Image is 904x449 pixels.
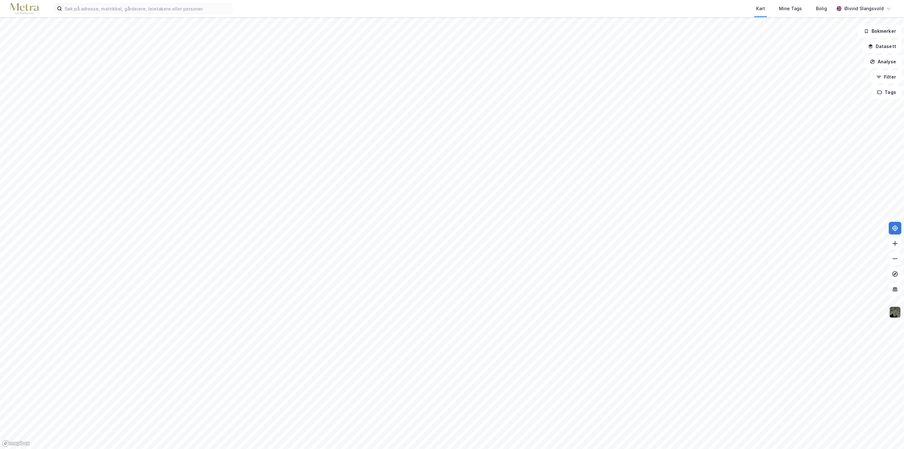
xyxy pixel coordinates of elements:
div: Mine Tags [779,5,802,12]
div: Bolig [816,5,827,12]
input: Søk på adresse, matrikkel, gårdeiere, leietakere eller personer [62,4,232,13]
img: metra-logo.256734c3b2bbffee19d4.png [10,3,39,14]
iframe: Chat Widget [872,418,904,449]
button: Filter [871,71,901,83]
button: Datasett [863,40,901,53]
div: Kart [756,5,765,12]
div: Øivind Slangsvold [844,5,884,12]
div: Kontrollprogram for chat [872,418,904,449]
button: Analyse [865,55,901,68]
button: Bokmerker [859,25,901,38]
button: Tags [872,86,901,99]
a: Mapbox homepage [2,440,30,447]
img: 9k= [889,306,901,318]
